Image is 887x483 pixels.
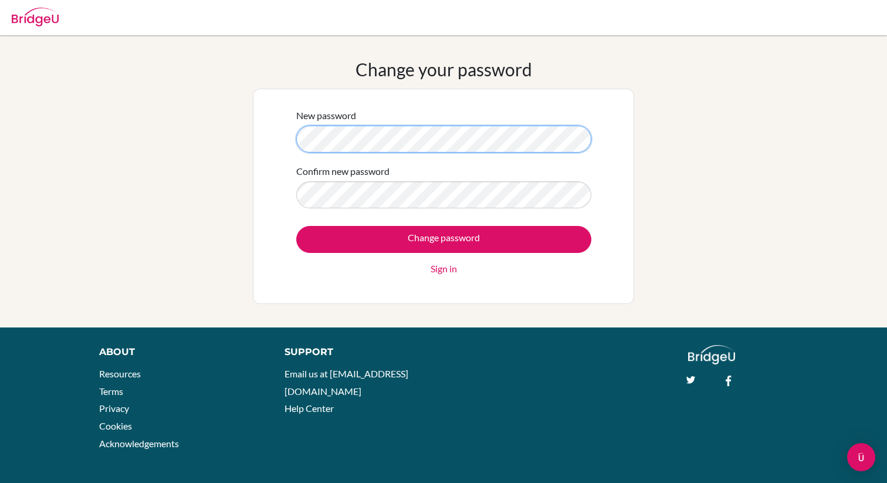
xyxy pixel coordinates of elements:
a: Acknowledgements [99,438,179,449]
div: Support [285,345,431,359]
label: New password [296,109,356,123]
div: About [99,345,258,359]
a: Email us at [EMAIL_ADDRESS][DOMAIN_NAME] [285,368,408,397]
a: Privacy [99,403,129,414]
img: logo_white@2x-f4f0deed5e89b7ecb1c2cc34c3e3d731f90f0f143d5ea2071677605dd97b5244.png [688,345,736,364]
input: Change password [296,226,591,253]
label: Confirm new password [296,164,390,178]
a: Cookies [99,420,132,431]
h1: Change your password [356,59,532,80]
a: Resources [99,368,141,379]
a: Sign in [431,262,457,276]
a: Help Center [285,403,334,414]
a: Terms [99,386,123,397]
img: Bridge-U [12,8,59,26]
div: Open Intercom Messenger [847,443,875,471]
